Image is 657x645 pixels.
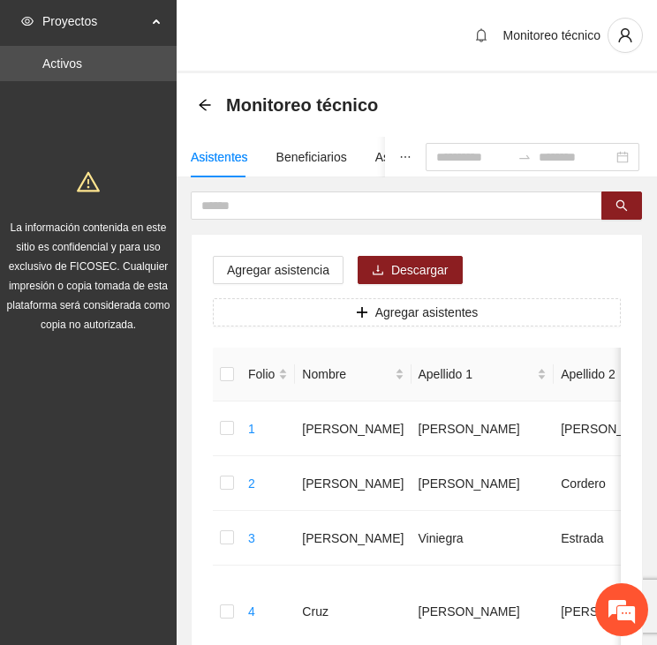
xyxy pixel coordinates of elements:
div: Beneficiarios [276,147,347,167]
span: search [615,199,628,214]
span: La información contenida en este sitio es confidencial y para uso exclusivo de FICOSEC. Cualquier... [7,221,170,331]
button: downloadDescargar [358,256,463,284]
span: Monitoreo técnico [502,28,600,42]
button: search [601,191,642,220]
a: 3 [248,531,255,545]
span: plus [356,306,368,320]
span: Monitoreo técnico [226,91,378,119]
span: Proyectos [42,4,147,39]
span: Agregar asistencia [227,260,329,280]
th: Nombre [295,348,411,401]
span: eye [21,15,34,27]
span: Agregar asistentes [375,303,479,322]
button: plusAgregar asistentes [213,298,621,326]
div: Back [198,98,212,113]
th: Folio [241,348,295,401]
span: swap-right [517,150,532,164]
td: [PERSON_NAME] [295,401,411,456]
span: arrow-left [198,98,212,112]
span: Nombre [302,364,390,384]
span: Descargar [391,260,449,280]
td: Viniegra [412,511,555,566]
button: bell [467,21,495,49]
span: Folio [248,364,275,384]
span: warning [77,170,100,193]
div: Asistentes [191,147,248,167]
span: Apellido 1 [419,364,534,384]
td: [PERSON_NAME] [412,456,555,511]
a: Activos [42,56,82,71]
button: Agregar asistencia [213,256,344,284]
div: Asistencias [375,147,438,167]
a: 4 [248,604,255,619]
a: 1 [248,422,255,436]
td: [PERSON_NAME] [295,456,411,511]
button: user [608,18,643,53]
a: 2 [248,476,255,491]
th: Apellido 1 [412,348,555,401]
span: bell [468,28,495,42]
span: download [372,264,384,278]
td: [PERSON_NAME] [295,511,411,566]
td: [PERSON_NAME] [412,401,555,456]
span: to [517,150,532,164]
span: ellipsis [399,151,412,163]
button: ellipsis [385,137,426,177]
span: user [608,27,642,43]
